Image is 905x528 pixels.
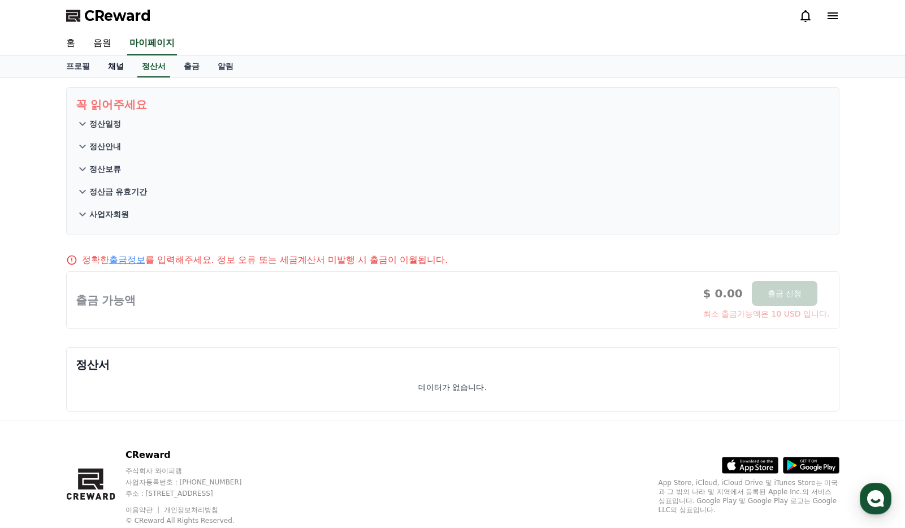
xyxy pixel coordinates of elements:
a: CReward [66,7,151,25]
a: 대화 [75,358,146,387]
a: 마이페이지 [127,32,177,55]
p: 주식회사 와이피랩 [125,466,263,475]
p: 정산보류 [89,163,121,175]
a: 출금 [175,56,209,77]
span: CReward [84,7,151,25]
p: 정확한 를 입력해주세요. 정보 오류 또는 세금계산서 미발행 시 출금이 이월됩니다. [82,253,448,267]
button: 정산금 유효기간 [76,180,830,203]
p: 사업자등록번호 : [PHONE_NUMBER] [125,478,263,487]
p: App Store, iCloud, iCloud Drive 및 iTunes Store는 미국과 그 밖의 나라 및 지역에서 등록된 Apple Inc.의 서비스 상표입니다. Goo... [659,478,839,514]
a: 홈 [57,32,84,55]
a: 프로필 [57,56,99,77]
span: 설정 [175,375,188,384]
a: 정산서 [137,56,170,77]
span: 홈 [36,375,42,384]
button: 정산일정 [76,112,830,135]
a: 알림 [209,56,243,77]
p: 데이터가 없습니다. [418,382,487,393]
p: © CReward All Rights Reserved. [125,516,263,525]
a: 이용약관 [125,506,161,514]
p: 정산서 [76,357,830,373]
p: 정산금 유효기간 [89,186,148,197]
p: 사업자회원 [89,209,129,220]
p: 꼭 읽어주세요 [76,97,830,112]
a: 음원 [84,32,120,55]
span: 대화 [103,376,117,385]
a: 홈 [3,358,75,387]
a: 출금정보 [109,254,145,265]
button: 정산보류 [76,158,830,180]
p: 정산일정 [89,118,121,129]
a: 개인정보처리방침 [164,506,218,514]
p: 주소 : [STREET_ADDRESS] [125,489,263,498]
a: 설정 [146,358,217,387]
p: 정산안내 [89,141,121,152]
a: 채널 [99,56,133,77]
button: 정산안내 [76,135,830,158]
button: 사업자회원 [76,203,830,226]
p: CReward [125,448,263,462]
